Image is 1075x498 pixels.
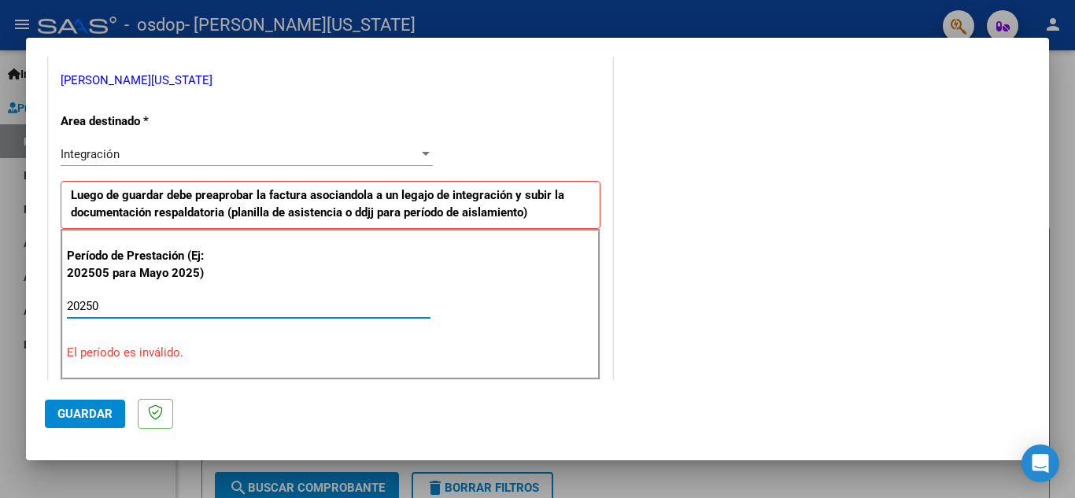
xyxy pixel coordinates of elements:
div: Open Intercom Messenger [1021,445,1059,482]
p: El período es inválido. [67,344,594,362]
button: Guardar [45,400,125,428]
strong: Luego de guardar debe preaprobar la factura asociandola a un legajo de integración y subir la doc... [71,188,564,220]
span: Integración [61,147,120,161]
p: Período de Prestación (Ej: 202505 para Mayo 2025) [67,247,225,282]
p: [PERSON_NAME][US_STATE] [61,72,600,90]
span: Guardar [57,407,113,421]
p: Area destinado * [61,113,223,131]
